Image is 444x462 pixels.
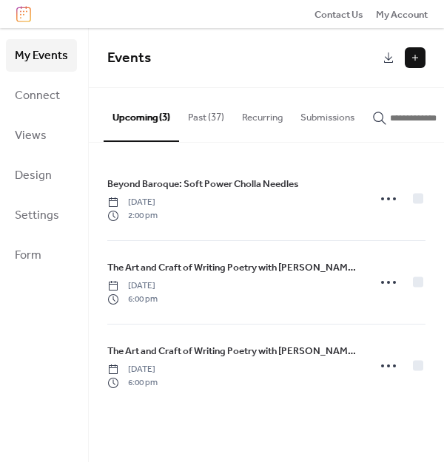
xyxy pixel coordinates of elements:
a: Form [6,239,77,271]
span: 6:00 pm [107,376,158,390]
button: Upcoming (3) [104,88,179,141]
span: Contact Us [314,7,363,22]
a: My Events [6,39,77,72]
span: Beyond Baroque: Soft Power Cholla Needles [107,177,299,191]
span: Settings [15,204,59,228]
a: Contact Us [314,7,363,21]
a: My Account [376,7,428,21]
span: [DATE] [107,363,158,376]
span: Form [15,244,41,268]
span: My Account [376,7,428,22]
span: Views [15,124,47,148]
button: Recurring [233,88,292,140]
button: Submissions [292,88,363,140]
a: The Art and Craft of Writing Poetry with [PERSON_NAME][US_STATE] [107,259,359,276]
span: Connect [15,84,60,108]
a: Design [6,159,77,191]
img: logo [16,6,31,22]
a: Settings [6,199,77,231]
span: [DATE] [107,196,158,209]
span: My Events [15,44,68,68]
span: 2:00 pm [107,209,158,222]
button: Past (37) [179,88,233,140]
a: The Art and Craft of Writing Poetry with [PERSON_NAME][US_STATE] [107,343,359,359]
span: The Art and Craft of Writing Poetry with [PERSON_NAME][US_STATE] [107,260,359,275]
a: Connect [6,79,77,112]
span: Events [107,44,151,72]
span: [DATE] [107,279,158,293]
span: Design [15,164,52,188]
span: 6:00 pm [107,293,158,306]
span: The Art and Craft of Writing Poetry with [PERSON_NAME][US_STATE] [107,344,359,359]
a: Views [6,119,77,152]
a: Beyond Baroque: Soft Power Cholla Needles [107,176,299,192]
